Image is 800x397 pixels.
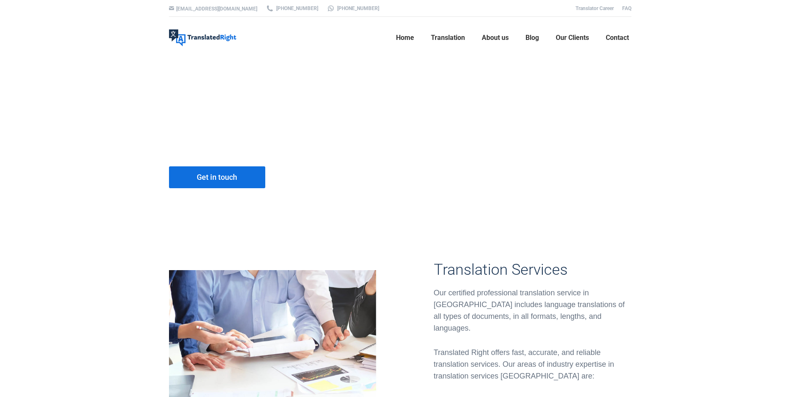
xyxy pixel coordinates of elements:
span: Our Clients [556,34,589,42]
div: Our certified professional translation service in [GEOGRAPHIC_DATA] includes language translation... [434,287,631,334]
a: Translation [428,24,467,51]
img: Translated Right [169,29,236,46]
strong: EMAIL [EMAIL_ADDRESS][DOMAIN_NAME] [289,184,384,204]
span: Contact [606,34,629,42]
h3: Translation Services [434,261,631,279]
a: FAQ [622,5,631,11]
div: QUESTIONS? [289,166,392,206]
span: Translation [431,34,465,42]
p: Translated Right offers fast, accurate, and reliable translation services. Our areas of industry ... [434,347,631,382]
a: [PHONE_NUMBER] [327,5,379,12]
span: Get in touch [197,173,237,181]
a: Our Clients [553,24,591,51]
span: Blog [525,34,539,42]
a: About us [479,24,511,51]
a: Get in touch [169,166,265,188]
span: Home [396,34,414,42]
a: Blog [523,24,541,51]
a: Translator Career [576,5,614,11]
a: Contact [603,24,631,51]
a: [PHONE_NUMBER] [266,5,318,12]
span: About us [482,34,509,42]
h1: Translation Services [169,119,473,145]
a: Home [393,24,417,51]
a: [EMAIL_ADDRESS][DOMAIN_NAME] [176,6,257,12]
